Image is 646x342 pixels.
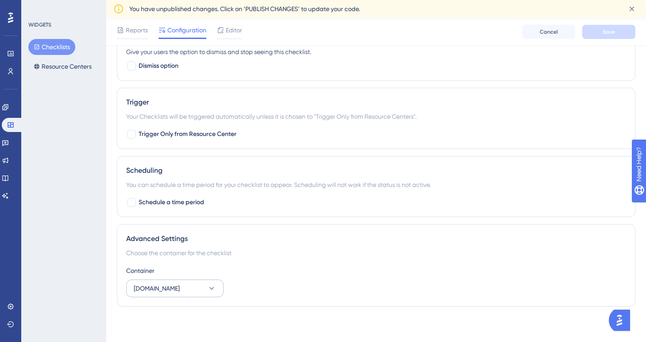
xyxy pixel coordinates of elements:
[129,4,360,14] span: You have unpublished changes. Click on ‘PUBLISH CHANGES’ to update your code.
[134,283,180,294] span: [DOMAIN_NAME]
[126,165,626,176] div: Scheduling
[540,28,558,35] span: Cancel
[603,28,615,35] span: Save
[21,2,55,13] span: Need Help?
[126,280,224,297] button: [DOMAIN_NAME]
[126,179,626,190] div: You can schedule a time period for your checklist to appear. Scheduling will not work if the stat...
[167,25,206,35] span: Configuration
[139,197,204,208] span: Schedule a time period
[28,39,75,55] button: Checklists
[139,129,236,140] span: Trigger Only from Resource Center
[139,61,178,71] span: Dismiss option
[126,248,626,258] div: Choose the container for the checklist
[126,25,148,35] span: Reports
[609,307,635,334] iframe: UserGuiding AI Assistant Launcher
[126,265,626,276] div: Container
[522,25,575,39] button: Cancel
[226,25,242,35] span: Editor
[126,47,626,57] div: Give your users the option to dismiss and stop seeing this checklist.
[582,25,635,39] button: Save
[28,21,51,28] div: WIDGETS
[126,111,626,122] div: Your Checklists will be triggered automatically unless it is chosen to "Trigger Only from Resourc...
[126,97,626,108] div: Trigger
[126,233,626,244] div: Advanced Settings
[28,58,97,74] button: Resource Centers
